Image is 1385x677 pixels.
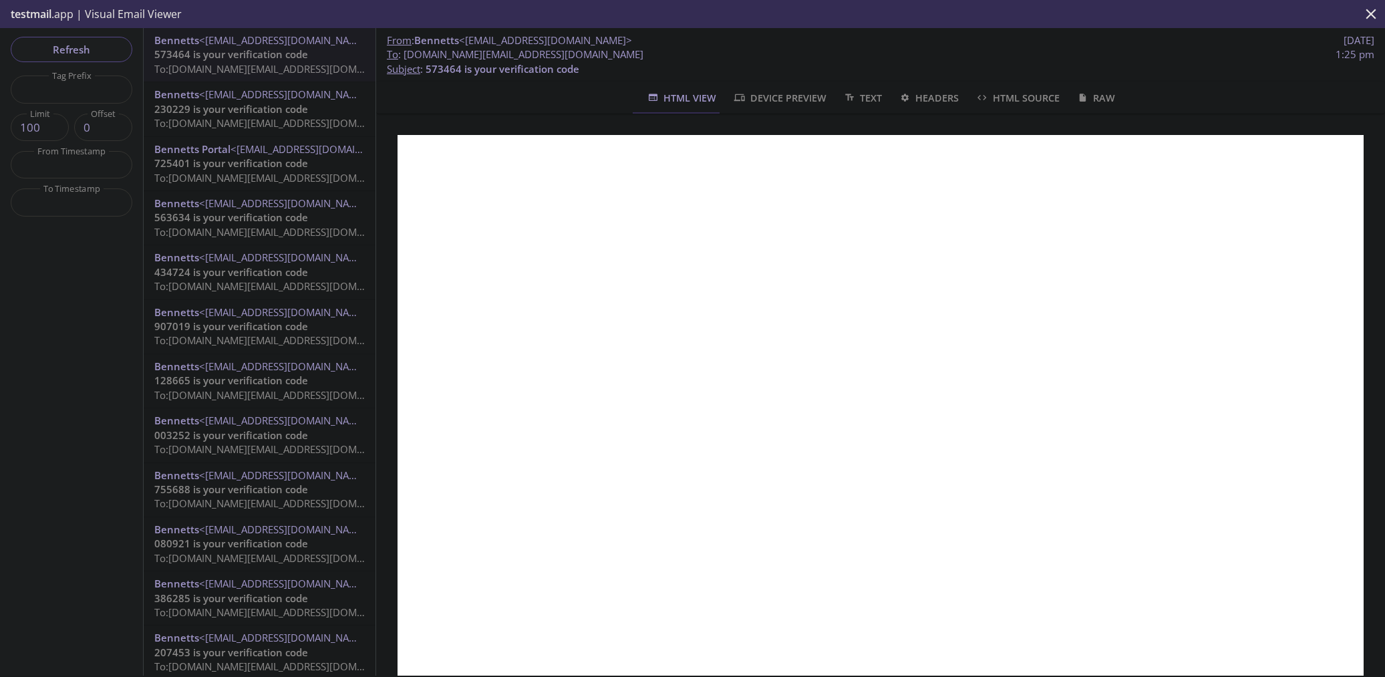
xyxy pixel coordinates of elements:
span: HTML Source [975,90,1059,106]
span: 907019 is your verification code [154,319,308,333]
span: : [387,33,632,47]
span: To: [DOMAIN_NAME][EMAIL_ADDRESS][DOMAIN_NAME] [154,388,408,402]
div: Bennetts<[EMAIL_ADDRESS][DOMAIN_NAME]>080921 is your verification codeTo:[DOMAIN_NAME][EMAIL_ADDR... [144,517,375,571]
span: Bennetts [414,33,459,47]
div: Bennetts<[EMAIL_ADDRESS][DOMAIN_NAME]>230229 is your verification codeTo:[DOMAIN_NAME][EMAIL_ADDR... [144,82,375,136]
div: Bennetts<[EMAIL_ADDRESS][DOMAIN_NAME]>755688 is your verification codeTo:[DOMAIN_NAME][EMAIL_ADDR... [144,463,375,517]
span: 128665 is your verification code [154,374,308,387]
span: Bennetts [154,33,199,47]
div: Bennetts Portal<[EMAIL_ADDRESS][DOMAIN_NAME]>725401 is your verification codeTo:[DOMAIN_NAME][EMA... [144,137,375,190]
span: Bennetts [154,577,199,590]
span: Device Preview [732,90,826,106]
span: To: [DOMAIN_NAME][EMAIL_ADDRESS][DOMAIN_NAME] [154,660,408,673]
span: 563634 is your verification code [154,211,308,224]
span: 755688 is your verification code [154,483,308,496]
span: Headers [898,90,959,106]
div: Bennetts<[EMAIL_ADDRESS][DOMAIN_NAME]>563634 is your verification codeTo:[DOMAIN_NAME][EMAIL_ADDR... [144,191,375,245]
p: : [387,47,1374,76]
span: To: [DOMAIN_NAME][EMAIL_ADDRESS][DOMAIN_NAME] [154,333,408,347]
span: Raw [1076,90,1115,106]
span: Bennetts Portal [154,142,230,156]
span: From [387,33,412,47]
span: 434724 is your verification code [154,265,308,279]
span: <[EMAIL_ADDRESS][DOMAIN_NAME]> [199,577,372,590]
span: 1:25 pm [1336,47,1374,61]
span: 003252 is your verification code [154,428,308,442]
span: <[EMAIL_ADDRESS][DOMAIN_NAME]> [199,631,372,644]
span: <[EMAIL_ADDRESS][DOMAIN_NAME]> [199,414,372,427]
span: Subject [387,62,420,76]
span: Bennetts [154,360,199,373]
span: Bennetts [154,631,199,644]
span: <[EMAIL_ADDRESS][DOMAIN_NAME]> [199,251,372,264]
span: Bennetts [154,523,199,536]
span: HTML View [646,90,716,106]
span: <[EMAIL_ADDRESS][DOMAIN_NAME]> [199,305,372,319]
span: 573464 is your verification code [426,62,579,76]
span: To: [DOMAIN_NAME][EMAIL_ADDRESS][DOMAIN_NAME] [154,279,408,293]
span: Bennetts [154,305,199,319]
span: <[EMAIL_ADDRESS][DOMAIN_NAME]> [199,196,372,210]
div: Bennetts<[EMAIL_ADDRESS][DOMAIN_NAME]>386285 is your verification codeTo:[DOMAIN_NAME][EMAIL_ADDR... [144,571,375,625]
span: <[EMAIL_ADDRESS][DOMAIN_NAME]> [459,33,632,47]
span: Bennetts [154,414,199,427]
span: 573464 is your verification code [154,47,308,61]
span: 230229 is your verification code [154,102,308,116]
span: To: [DOMAIN_NAME][EMAIL_ADDRESS][DOMAIN_NAME] [154,551,408,565]
span: To: [DOMAIN_NAME][EMAIL_ADDRESS][DOMAIN_NAME] [154,225,408,239]
span: To [387,47,398,61]
span: 725401 is your verification code [154,156,308,170]
span: Bennetts [154,468,199,482]
span: To: [DOMAIN_NAME][EMAIL_ADDRESS][DOMAIN_NAME] [154,497,408,510]
span: Bennetts [154,196,199,210]
span: [DATE] [1344,33,1374,47]
div: Bennetts<[EMAIL_ADDRESS][DOMAIN_NAME]>573464 is your verification codeTo:[DOMAIN_NAME][EMAIL_ADDR... [144,28,375,82]
span: <[EMAIL_ADDRESS][DOMAIN_NAME]> [230,142,404,156]
span: To: [DOMAIN_NAME][EMAIL_ADDRESS][DOMAIN_NAME] [154,171,408,184]
span: <[EMAIL_ADDRESS][DOMAIN_NAME]> [199,523,372,536]
span: Text [842,90,882,106]
span: <[EMAIL_ADDRESS][DOMAIN_NAME]> [199,33,372,47]
span: Refresh [21,41,122,58]
span: testmail [11,7,51,21]
span: 080921 is your verification code [154,537,308,550]
button: Refresh [11,37,132,62]
span: <[EMAIL_ADDRESS][DOMAIN_NAME]> [199,360,372,373]
span: <[EMAIL_ADDRESS][DOMAIN_NAME]> [199,468,372,482]
span: 207453 is your verification code [154,646,308,659]
div: Bennetts<[EMAIL_ADDRESS][DOMAIN_NAME]>128665 is your verification codeTo:[DOMAIN_NAME][EMAIL_ADDR... [144,354,375,408]
span: : [DOMAIN_NAME][EMAIL_ADDRESS][DOMAIN_NAME] [387,47,643,61]
span: To: [DOMAIN_NAME][EMAIL_ADDRESS][DOMAIN_NAME] [154,605,408,619]
span: <[EMAIL_ADDRESS][DOMAIN_NAME]> [199,88,372,101]
div: Bennetts<[EMAIL_ADDRESS][DOMAIN_NAME]>003252 is your verification codeTo:[DOMAIN_NAME][EMAIL_ADDR... [144,408,375,462]
span: Bennetts [154,251,199,264]
span: Bennetts [154,88,199,101]
span: To: [DOMAIN_NAME][EMAIL_ADDRESS][DOMAIN_NAME] [154,116,408,130]
span: 386285 is your verification code [154,591,308,605]
div: Bennetts<[EMAIL_ADDRESS][DOMAIN_NAME]>907019 is your verification codeTo:[DOMAIN_NAME][EMAIL_ADDR... [144,300,375,354]
div: Bennetts<[EMAIL_ADDRESS][DOMAIN_NAME]>434724 is your verification codeTo:[DOMAIN_NAME][EMAIL_ADDR... [144,245,375,299]
span: To: [DOMAIN_NAME][EMAIL_ADDRESS][DOMAIN_NAME] [154,442,408,456]
span: To: [DOMAIN_NAME][EMAIL_ADDRESS][DOMAIN_NAME] [154,62,408,76]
